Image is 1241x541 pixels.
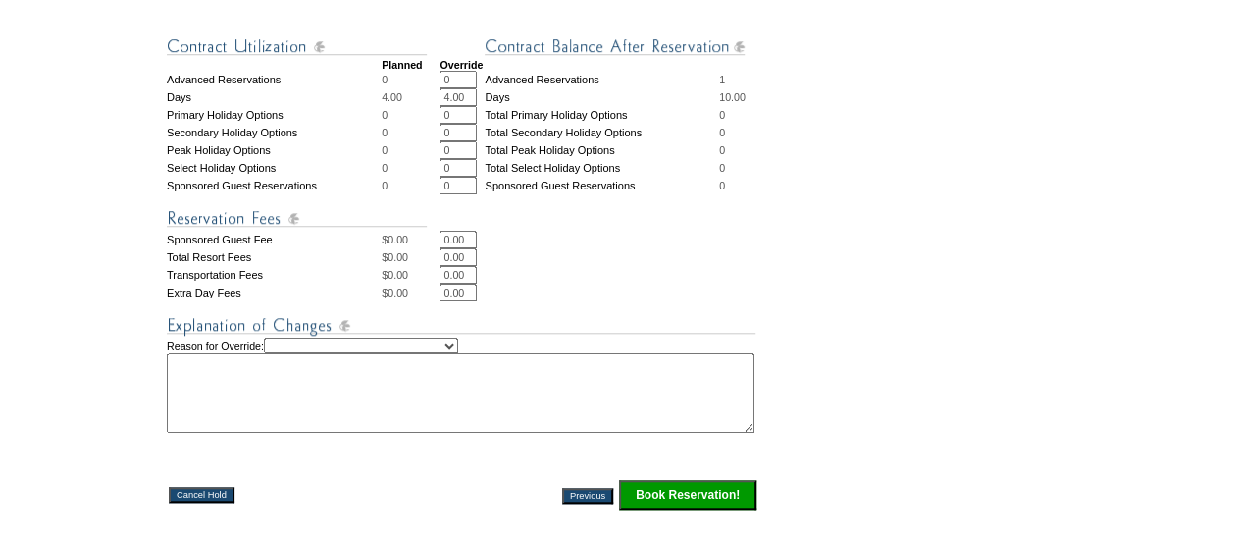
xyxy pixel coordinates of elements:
td: Days [167,88,382,106]
img: Reservation Fees [167,206,427,231]
input: Previous [562,488,613,504]
td: $ [382,266,440,284]
span: 0 [382,144,388,156]
input: Cancel Hold [169,487,234,503]
td: Peak Holiday Options [167,141,382,159]
span: 0 [719,109,725,121]
td: Total Primary Holiday Options [485,106,719,124]
span: 0.00 [388,287,408,298]
span: 0 [719,162,725,174]
span: 0 [719,127,725,138]
span: 0 [382,162,388,174]
img: Explanation of Changes [167,313,755,338]
td: Total Resort Fees [167,248,382,266]
td: Sponsored Guest Fee [167,231,382,248]
td: Total Select Holiday Options [485,159,719,177]
span: 0 [382,109,388,121]
td: Sponsored Guest Reservations [485,177,719,194]
td: Days [485,88,719,106]
span: 4.00 [382,91,402,103]
strong: Override [440,59,483,71]
span: 0.00 [388,234,408,245]
span: 0 [382,74,388,85]
td: $ [382,284,440,301]
td: Transportation Fees [167,266,382,284]
span: 10.00 [719,91,746,103]
td: Sponsored Guest Reservations [167,177,382,194]
td: Advanced Reservations [167,71,382,88]
td: $ [382,248,440,266]
span: 0 [382,180,388,191]
span: 0 [719,144,725,156]
img: Contract Utilization [167,34,427,59]
td: Extra Day Fees [167,284,382,301]
td: Primary Holiday Options [167,106,382,124]
span: 0 [719,180,725,191]
img: Contract Balance After Reservation [485,34,745,59]
strong: Planned [382,59,422,71]
td: Secondary Holiday Options [167,124,382,141]
td: Reason for Override: [167,338,758,433]
span: 1 [719,74,725,85]
td: $ [382,231,440,248]
td: Select Holiday Options [167,159,382,177]
td: Total Secondary Holiday Options [485,124,719,141]
span: 0.00 [388,269,408,281]
td: Total Peak Holiday Options [485,141,719,159]
span: 0.00 [388,251,408,263]
td: Advanced Reservations [485,71,719,88]
input: Click this button to finalize your reservation. [619,480,756,510]
span: 0 [382,127,388,138]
